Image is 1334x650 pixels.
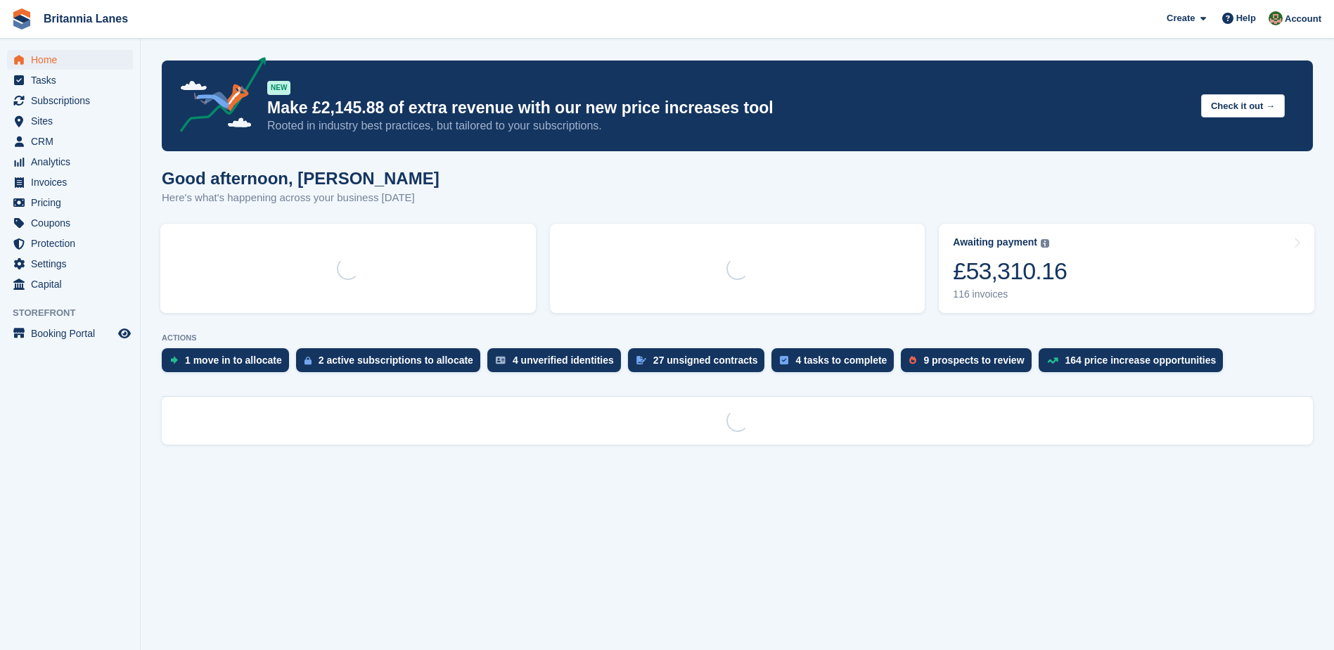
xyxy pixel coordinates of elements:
span: Pricing [31,193,115,212]
a: menu [7,274,133,294]
div: 4 tasks to complete [795,355,887,366]
button: Check it out → [1201,94,1285,117]
span: CRM [31,132,115,151]
a: menu [7,132,133,151]
a: Britannia Lanes [38,7,134,30]
a: menu [7,70,133,90]
a: menu [7,254,133,274]
p: ACTIONS [162,333,1313,343]
h1: Good afternoon, [PERSON_NAME] [162,169,440,188]
img: move_ins_to_allocate_icon-fdf77a2bb77ea45bf5b3d319d69a93e2d87916cf1d5bf7949dd705db3b84f3ca.svg [170,356,178,364]
span: Capital [31,274,115,294]
span: Booking Portal [31,324,115,343]
div: 9 prospects to review [923,355,1024,366]
img: prospect-51fa495bee0391a8d652442698ab0144808aea92771e9ea1ae160a38d050c398.svg [909,356,916,364]
a: menu [7,324,133,343]
img: Sam Wooldridge [1269,11,1283,25]
a: 1 move in to allocate [162,348,296,379]
div: 2 active subscriptions to allocate [319,355,473,366]
a: 27 unsigned contracts [628,348,772,379]
a: 9 prospects to review [901,348,1038,379]
img: price-adjustments-announcement-icon-8257ccfd72463d97f412b2fc003d46551f7dbcb40ab6d574587a9cd5c0d94... [168,57,267,137]
a: menu [7,234,133,253]
span: Create [1167,11,1195,25]
a: 164 price increase opportunities [1039,348,1231,379]
a: menu [7,91,133,110]
span: Help [1236,11,1256,25]
img: active_subscription_to_allocate_icon-d502201f5373d7db506a760aba3b589e785aa758c864c3986d89f69b8ff3... [304,356,312,365]
a: 2 active subscriptions to allocate [296,348,487,379]
a: Preview store [116,325,133,342]
span: Storefront [13,306,140,320]
span: Protection [31,234,115,253]
img: verify_identity-adf6edd0f0f0b5bbfe63781bf79b02c33cf7c696d77639b501bdc392416b5a36.svg [496,356,506,364]
div: NEW [267,81,290,95]
span: Home [31,50,115,70]
p: Make £2,145.88 of extra revenue with our new price increases tool [267,98,1190,118]
a: menu [7,213,133,233]
span: Tasks [31,70,115,90]
span: Invoices [31,172,115,192]
span: Analytics [31,152,115,172]
div: £53,310.16 [953,257,1067,286]
img: icon-info-grey-7440780725fd019a000dd9b08b2336e03edf1995a4989e88bcd33f0948082b44.svg [1041,239,1049,248]
span: Account [1285,12,1321,26]
span: Sites [31,111,115,131]
div: 116 invoices [953,288,1067,300]
div: 1 move in to allocate [185,355,282,366]
p: Rooted in industry best practices, but tailored to your subscriptions. [267,118,1190,134]
div: Awaiting payment [953,236,1037,248]
a: menu [7,193,133,212]
a: 4 tasks to complete [771,348,901,379]
span: Subscriptions [31,91,115,110]
img: stora-icon-8386f47178a22dfd0bd8f6a31ec36ba5ce8667c1dd55bd0f319d3a0aa187defe.svg [11,8,32,30]
p: Here's what's happening across your business [DATE] [162,190,440,206]
a: Awaiting payment £53,310.16 116 invoices [939,224,1314,313]
img: price_increase_opportunities-93ffe204e8149a01c8c9dc8f82e8f89637d9d84a8eef4429ea346261dce0b2c0.svg [1047,357,1058,364]
div: 164 price increase opportunities [1065,355,1217,366]
span: Coupons [31,213,115,233]
a: 4 unverified identities [487,348,628,379]
span: Settings [31,254,115,274]
a: menu [7,50,133,70]
img: task-75834270c22a3079a89374b754ae025e5fb1db73e45f91037f5363f120a921f8.svg [780,356,788,364]
a: menu [7,172,133,192]
div: 4 unverified identities [513,355,614,366]
a: menu [7,152,133,172]
img: contract_signature_icon-13c848040528278c33f63329250d36e43548de30e8caae1d1a13099fd9432cc5.svg [636,356,646,364]
a: menu [7,111,133,131]
div: 27 unsigned contracts [653,355,758,366]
